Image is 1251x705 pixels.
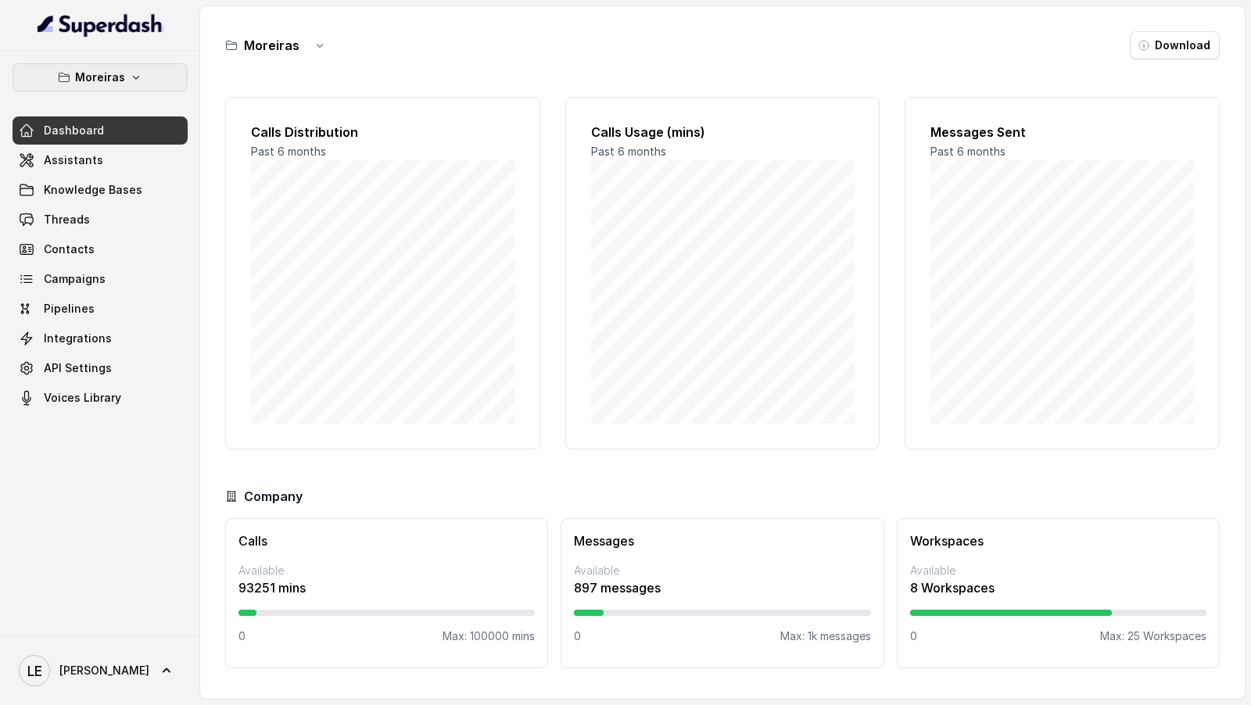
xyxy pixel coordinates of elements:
[251,145,326,158] span: Past 6 months
[574,628,581,644] p: 0
[13,116,188,145] a: Dashboard
[910,563,1206,578] p: Available
[44,271,106,287] span: Campaigns
[13,63,188,91] button: Moreiras
[574,531,870,550] h3: Messages
[44,242,95,257] span: Contacts
[44,212,90,227] span: Threads
[910,531,1206,550] h3: Workspaces
[59,663,149,678] span: [PERSON_NAME]
[238,531,535,550] h3: Calls
[44,301,95,317] span: Pipelines
[38,13,163,38] img: light.svg
[1130,31,1220,59] button: Download
[238,628,246,644] p: 0
[75,68,125,87] p: Moreiras
[251,123,514,141] h2: Calls Distribution
[44,182,142,198] span: Knowledge Bases
[44,360,112,376] span: API Settings
[13,206,188,234] a: Threads
[930,145,1005,158] span: Past 6 months
[13,295,188,323] a: Pipelines
[27,663,42,679] text: LE
[44,390,121,406] span: Voices Library
[574,563,870,578] p: Available
[780,628,871,644] p: Max: 1k messages
[13,384,188,412] a: Voices Library
[13,146,188,174] a: Assistants
[13,235,188,263] a: Contacts
[1100,628,1206,644] p: Max: 25 Workspaces
[591,123,855,141] h2: Calls Usage (mins)
[244,487,303,506] h3: Company
[13,354,188,382] a: API Settings
[443,628,535,644] p: Max: 100000 mins
[44,152,103,168] span: Assistants
[13,176,188,204] a: Knowledge Bases
[910,578,1206,597] p: 8 Workspaces
[44,331,112,346] span: Integrations
[238,578,535,597] p: 93251 mins
[238,563,535,578] p: Available
[44,123,104,138] span: Dashboard
[244,36,299,55] h3: Moreiras
[591,145,666,158] span: Past 6 months
[910,628,917,644] p: 0
[930,123,1194,141] h2: Messages Sent
[574,578,870,597] p: 897 messages
[13,265,188,293] a: Campaigns
[13,324,188,352] a: Integrations
[13,649,188,692] a: [PERSON_NAME]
